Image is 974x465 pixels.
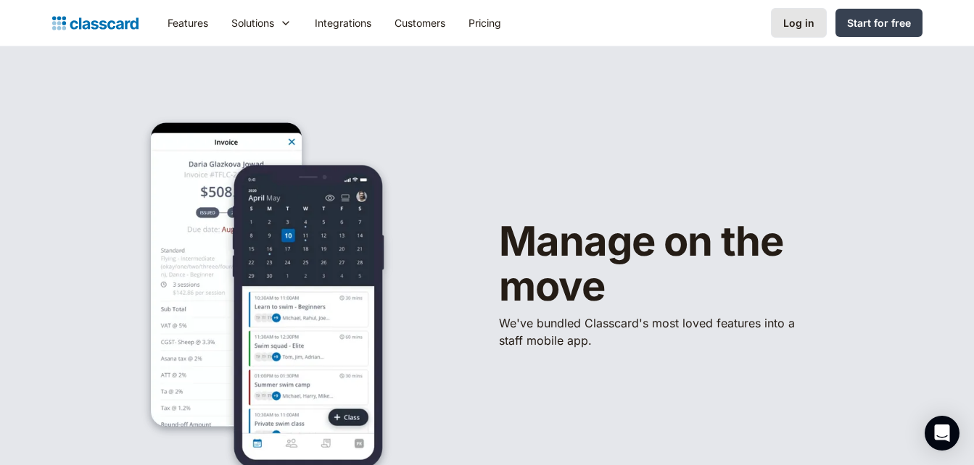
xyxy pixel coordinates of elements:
div: Log in [783,15,814,30]
div: Solutions [220,7,303,39]
a: Integrations [303,7,383,39]
div: Open Intercom Messenger [925,416,959,451]
a: Start for free [835,9,923,37]
a: Features [156,7,220,39]
a: Customers [383,7,457,39]
div: Start for free [847,15,911,30]
p: We've bundled ​Classcard's most loved features into a staff mobile app. [499,314,804,349]
h1: Manage on the move [499,219,876,309]
div: Solutions [231,15,274,30]
a: home [52,13,139,33]
a: Log in [771,8,827,38]
a: Pricing [457,7,513,39]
